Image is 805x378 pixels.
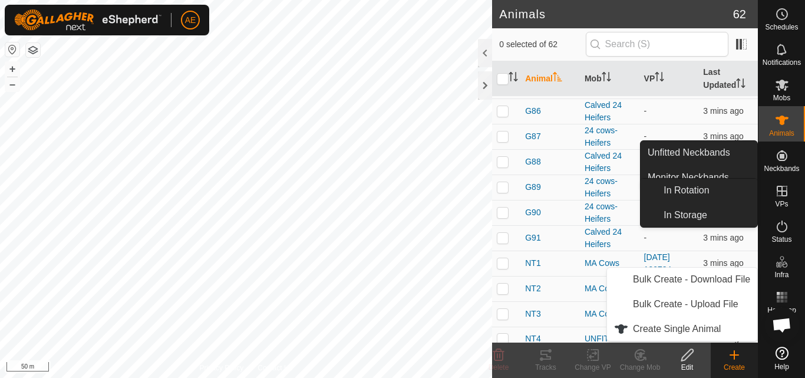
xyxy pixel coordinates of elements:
[767,307,796,314] span: Heatmap
[5,62,19,76] button: +
[664,183,709,198] span: In Rotation
[771,236,791,243] span: Status
[525,130,540,143] span: G87
[585,124,635,149] div: 24 cows-Heifers
[585,257,635,269] div: MA Cows
[585,99,635,124] div: Calved 24 Heifers
[764,165,799,172] span: Neckbands
[616,362,664,373] div: Change Mob
[633,272,750,287] span: Bulk Create - Download File
[664,362,711,373] div: Edit
[586,32,728,57] input: Search (S)
[656,179,757,202] a: In Rotation
[200,363,244,373] a: Privacy Policy
[607,268,757,291] li: Bulk Create - Download File
[585,333,635,345] div: UNFIT
[26,43,40,57] button: Map Layers
[633,322,721,336] span: Create Single Animal
[489,363,509,372] span: Delete
[633,297,738,311] span: Bulk Create - Upload File
[14,9,161,31] img: Gallagher Logo
[585,282,635,295] div: MA Cows
[607,292,757,316] li: Bulk Create - Upload File
[499,38,585,51] span: 0 selected of 62
[553,74,562,83] p-sorticon: Activate to sort
[185,14,196,27] span: AE
[522,362,569,373] div: Tracks
[525,333,540,345] span: NT4
[509,74,518,83] p-sorticon: Activate to sort
[525,181,540,193] span: G89
[703,106,743,116] span: 8 Sept 2025, 6:05 pm
[525,282,540,295] span: NT2
[698,61,758,97] th: Last Updated
[525,232,540,244] span: G91
[644,252,672,274] a: [DATE] 190724
[499,7,733,21] h2: Animals
[585,308,635,320] div: MA Cows
[585,200,635,225] div: 24 cows-Heifers
[639,61,699,97] th: VP
[520,61,580,97] th: Animal
[765,24,798,31] span: Schedules
[525,257,540,269] span: NT1
[580,61,639,97] th: Mob
[5,77,19,91] button: –
[644,233,647,242] app-display-virtual-paddock-transition: -
[569,362,616,373] div: Change VP
[769,130,794,137] span: Animals
[644,106,647,116] app-display-virtual-paddock-transition: -
[525,206,540,219] span: G90
[763,59,801,66] span: Notifications
[711,362,758,373] div: Create
[607,317,757,341] li: Create Single Animal
[774,271,788,278] span: Infra
[525,308,540,320] span: NT3
[648,170,729,185] span: Monitor Neckbands
[773,94,790,101] span: Mobs
[525,156,540,168] span: G88
[733,5,746,23] span: 62
[648,146,730,160] span: Unfitted Neckbands
[525,105,540,117] span: G86
[758,342,805,375] a: Help
[602,74,611,83] p-sorticon: Activate to sort
[641,203,757,227] li: In Storage
[655,74,664,83] p-sorticon: Activate to sort
[585,175,635,200] div: 24 cows-Heifers
[656,203,757,227] a: In Storage
[641,166,757,189] a: Monitor Neckbands
[644,132,647,141] app-display-virtual-paddock-transition: -
[641,179,757,202] li: In Rotation
[703,233,743,242] span: 8 Sept 2025, 6:05 pm
[585,226,635,251] div: Calved 24 Heifers
[664,208,707,222] span: In Storage
[258,363,292,373] a: Contact Us
[641,141,757,165] a: Unfitted Neckbands
[703,258,743,268] span: 8 Sept 2025, 6:05 pm
[764,307,800,343] div: Open chat
[5,42,19,57] button: Reset Map
[703,132,743,141] span: 8 Sept 2025, 6:05 pm
[736,80,745,90] p-sorticon: Activate to sort
[585,150,635,175] div: Calved 24 Heifers
[774,363,789,370] span: Help
[775,200,788,208] span: VPs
